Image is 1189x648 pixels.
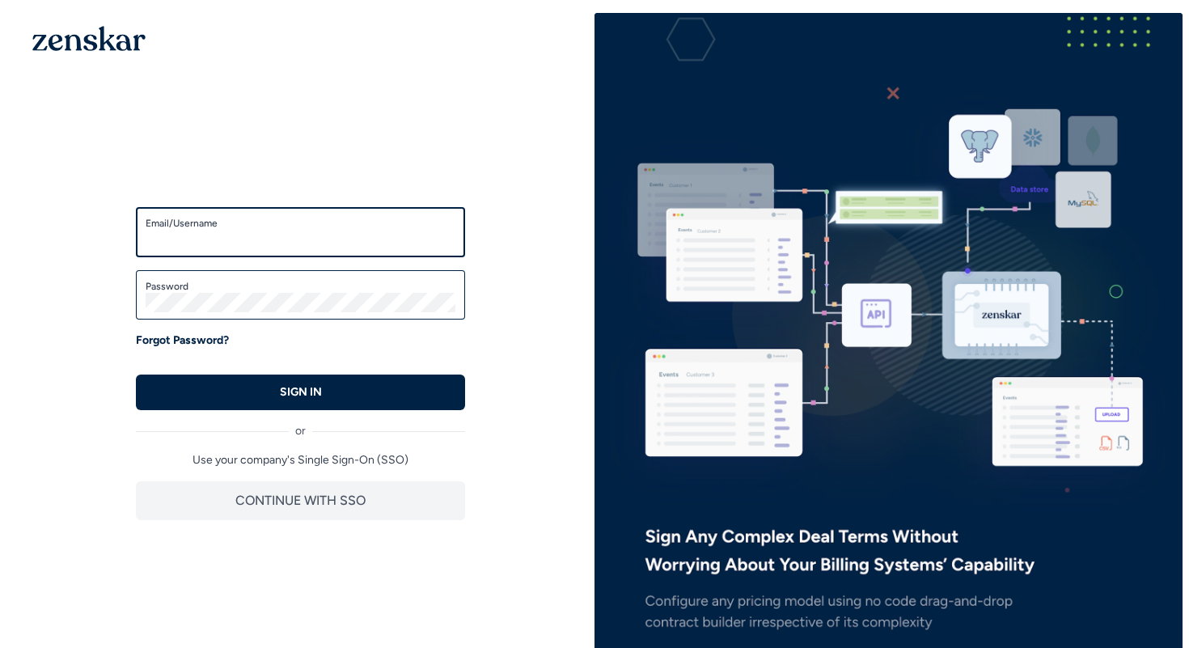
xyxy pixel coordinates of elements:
[146,217,455,230] label: Email/Username
[136,481,465,520] button: CONTINUE WITH SSO
[280,384,322,400] p: SIGN IN
[136,375,465,410] button: SIGN IN
[136,452,465,468] p: Use your company's Single Sign-On (SSO)
[146,280,455,293] label: Password
[32,26,146,51] img: 1OGAJ2xQqyY4LXKgY66KYq0eOWRCkrZdAb3gUhuVAqdWPZE9SRJmCz+oDMSn4zDLXe31Ii730ItAGKgCKgCCgCikA4Av8PJUP...
[136,410,465,439] div: or
[136,332,229,349] a: Forgot Password?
